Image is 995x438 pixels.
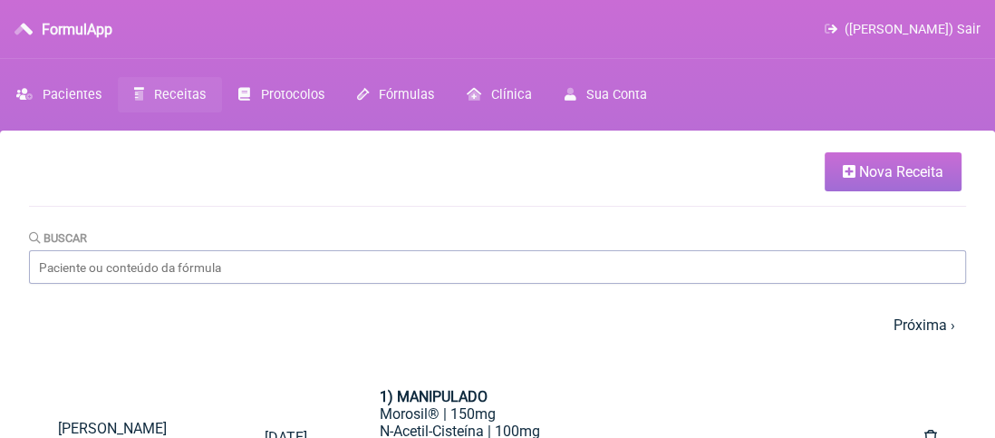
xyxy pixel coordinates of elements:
[450,77,548,112] a: Clínica
[845,22,981,37] span: ([PERSON_NAME]) Sair
[586,87,647,102] span: Sua Conta
[859,163,943,180] span: Nova Receita
[29,250,966,284] input: Paciente ou conteúdo da fórmula
[825,152,961,191] a: Nova Receita
[341,77,450,112] a: Fórmulas
[894,316,955,334] a: Próxima ›
[379,87,434,102] span: Fórmulas
[154,87,206,102] span: Receitas
[42,21,112,38] h3: FormulApp
[380,388,488,405] strong: 1) MANIPULADO
[222,77,340,112] a: Protocolos
[548,77,663,112] a: Sua Conta
[491,87,532,102] span: Clínica
[29,231,87,245] label: Buscar
[825,22,981,37] a: ([PERSON_NAME]) Sair
[29,306,966,345] nav: pager
[118,77,222,112] a: Receitas
[43,87,101,102] span: Pacientes
[261,87,324,102] span: Protocolos
[380,405,852,423] div: Morosil® | 150mg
